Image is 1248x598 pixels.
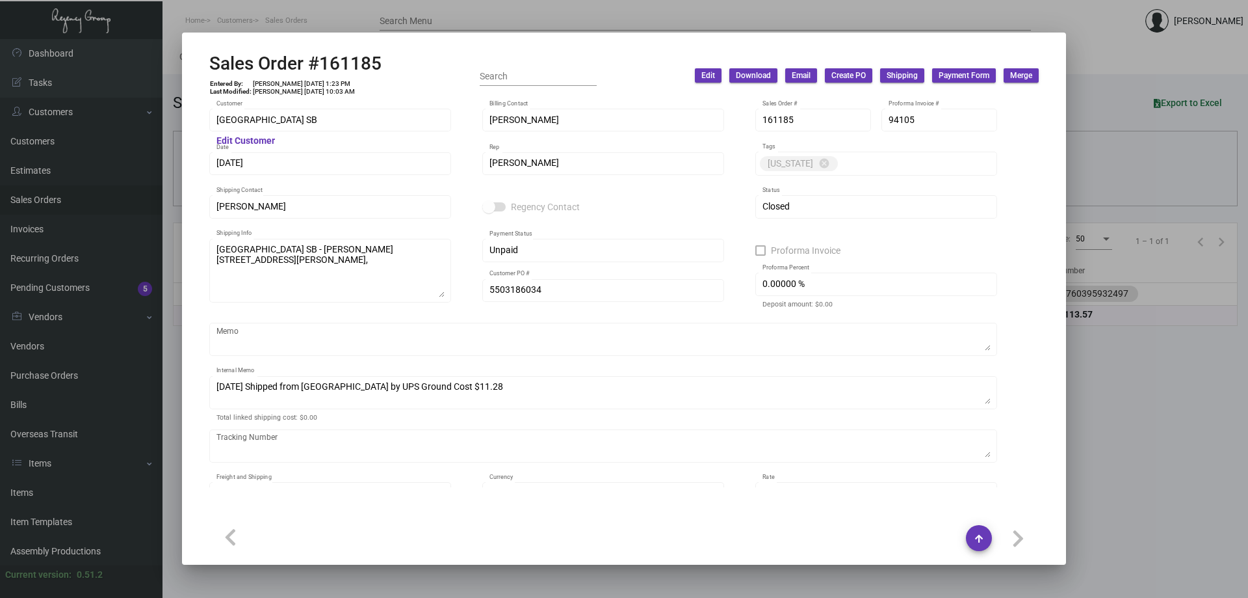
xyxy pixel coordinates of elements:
button: Payment Form [932,68,996,83]
span: Proforma Invoice [771,243,840,258]
mat-chip: [US_STATE] [760,156,838,171]
h2: Sales Order #161185 [209,53,382,75]
div: Current version: [5,568,71,582]
span: Merge [1010,70,1032,81]
td: [PERSON_NAME] [DATE] 1:23 PM [252,80,356,88]
button: Email [785,68,817,83]
mat-hint: Deposit amount: $0.00 [762,301,833,308]
div: 0.51.2 [77,568,103,582]
button: Merge [1004,68,1039,83]
td: [PERSON_NAME] [DATE] 10:03 AM [252,88,356,96]
span: Edit [701,70,715,81]
button: Download [729,68,777,83]
mat-hint: Edit Customer [216,136,275,146]
span: Closed [762,201,790,211]
span: Regency Contact [511,199,580,215]
mat-icon: cancel [818,157,830,169]
button: Shipping [880,68,924,83]
span: Unpaid [489,245,518,255]
mat-hint: Total linked shipping cost: $0.00 [216,414,317,422]
button: Edit [695,68,721,83]
td: Entered By: [209,80,252,88]
span: Payment Form [939,70,989,81]
button: Create PO [825,68,872,83]
span: Shipping [887,70,918,81]
span: Download [736,70,771,81]
span: Email [792,70,811,81]
span: Create PO [831,70,866,81]
td: Last Modified: [209,88,252,96]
